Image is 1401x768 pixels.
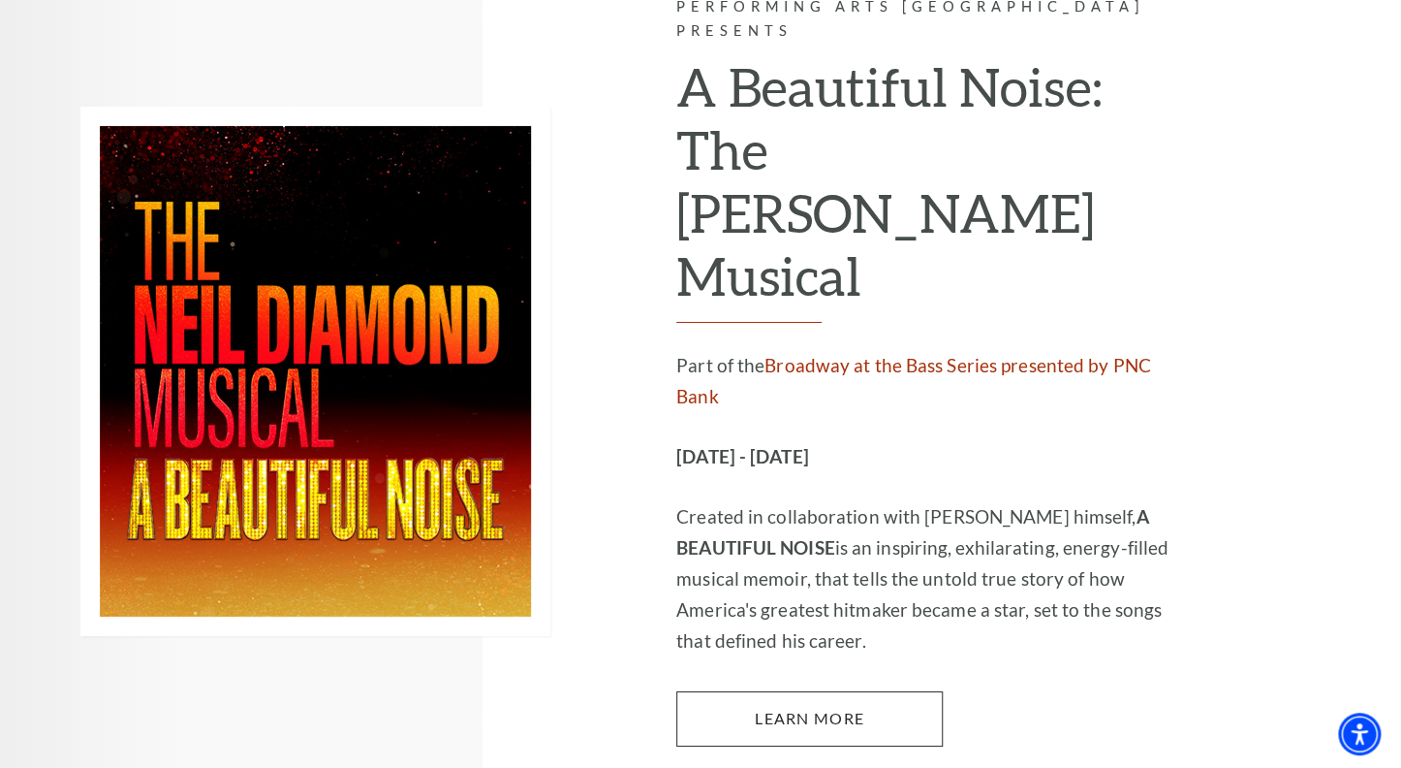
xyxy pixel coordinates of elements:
p: Created in collaboration with [PERSON_NAME] himself, is an inspiring, exhilarating, energy-filled... [676,501,1195,656]
div: Accessibility Menu [1338,713,1381,755]
p: Part of the [676,350,1195,412]
strong: [DATE] - [DATE] [676,445,809,467]
img: Performing Arts Fort Worth Presents [80,107,550,636]
a: Learn More A Beautiful Noise: The Neil Diamond Musical [676,691,943,746]
strong: A BEAUTIFUL NOISE [676,505,1148,559]
h2: A Beautiful Noise: The [PERSON_NAME] Musical [676,55,1195,323]
a: Broadway at the Bass Series presented by PNC Bank [676,354,1151,407]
